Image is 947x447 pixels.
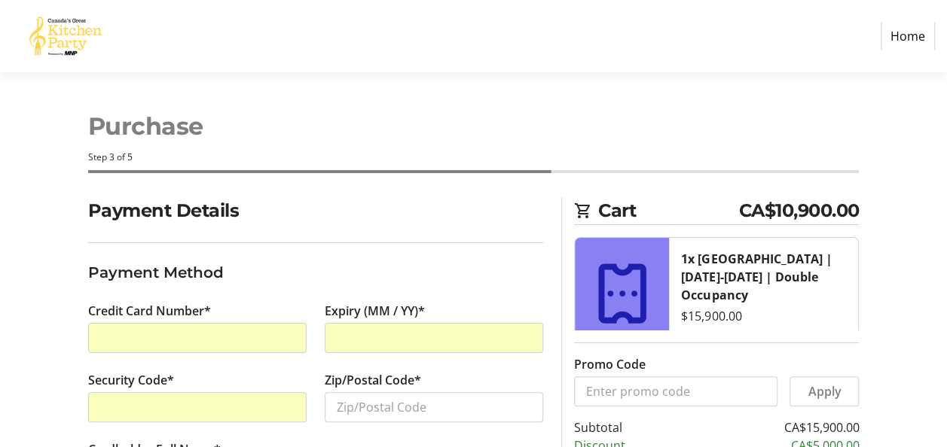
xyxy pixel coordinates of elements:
iframe: Secure CVC input frame [100,398,295,416]
div: $15,900.00 [681,307,846,325]
h2: Payment Details [88,197,544,224]
h1: Purchase [88,108,860,144]
a: Home [881,22,935,50]
label: Credit Card Number* [88,302,211,320]
iframe: Secure card number input frame [100,329,295,347]
input: Enter promo code [574,376,777,406]
td: CA$15,900.00 [659,418,859,436]
label: Security Code* [88,371,174,389]
strong: 1x [GEOGRAPHIC_DATA] | [DATE]-[DATE] | Double Occupancy [681,251,832,303]
div: Step 3 of 5 [88,151,860,164]
img: Canada’s Great Kitchen Party's Logo [12,6,119,66]
span: CA$10,900.00 [738,197,859,224]
label: Zip/Postal Code* [325,371,421,389]
span: Apply [808,382,841,400]
button: Apply [790,376,859,406]
label: Expiry (MM / YY)* [325,302,425,320]
label: Promo Code [574,355,646,373]
iframe: Secure expiration date input frame [337,329,531,347]
h3: Payment Method [88,261,544,284]
td: Subtotal [574,418,659,436]
span: Cart [598,197,738,224]
input: Zip/Postal Code [325,392,543,422]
